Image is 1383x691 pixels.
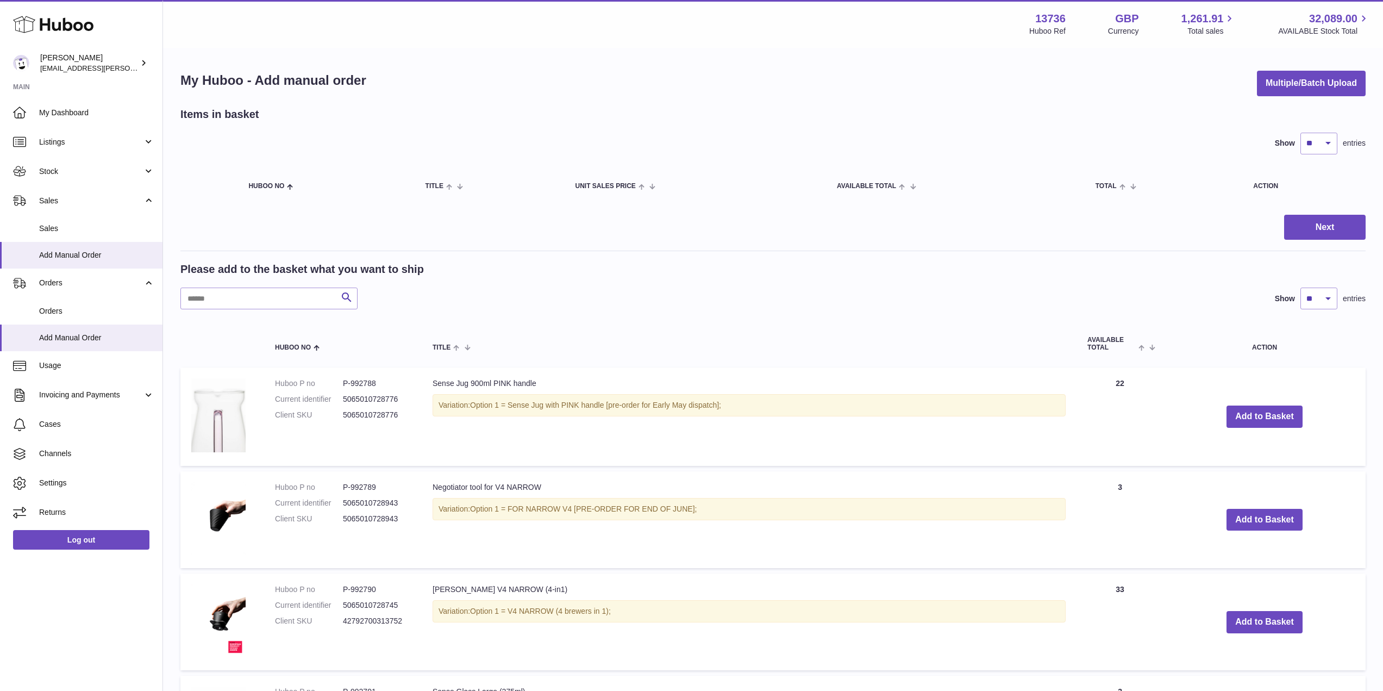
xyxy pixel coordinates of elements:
[275,616,343,626] dt: Client SKU
[180,107,259,122] h2: Items in basket
[40,64,218,72] span: [EMAIL_ADDRESS][PERSON_NAME][DOMAIN_NAME]
[343,410,411,420] dd: 5065010728776
[343,584,411,595] dd: P-992790
[40,53,138,73] div: [PERSON_NAME]
[13,55,29,71] img: horia@orea.uk
[275,410,343,420] dt: Client SKU
[13,530,149,550] a: Log out
[1181,11,1236,36] a: 1,261.91 Total sales
[470,607,611,615] span: Option 1 = V4 NARROW (4 brewers in 1);
[39,306,154,316] span: Orders
[275,378,343,389] dt: Huboo P no
[575,183,635,190] span: Unit Sales Price
[470,401,721,409] span: Option 1 = Sense Jug with PINK handle [pre-order for Early May dispatch];
[191,378,246,452] img: Sense Jug 900ml PINK handle
[39,449,154,459] span: Channels
[39,419,154,429] span: Cases
[433,498,1066,520] div: Variation:
[191,584,246,657] img: OREA Brewer V4 NARROW (4-in1)
[275,394,343,404] dt: Current identifier
[1284,215,1366,240] button: Next
[422,471,1077,568] td: Negotiator tool for V4 NARROW
[39,390,143,400] span: Invoicing and Payments
[1087,337,1136,351] span: AVAILABLE Total
[39,137,143,147] span: Listings
[39,196,143,206] span: Sales
[470,505,697,513] span: Option 1 = FOR NARROW V4 [PRE-ORDER FOR END OF JUNE];
[343,514,411,524] dd: 5065010728943
[1257,71,1366,96] button: Multiple/Batch Upload
[1226,611,1303,633] button: Add to Basket
[1226,509,1303,531] button: Add to Basket
[275,498,343,508] dt: Current identifier
[39,250,154,260] span: Add Manual Order
[1029,26,1066,36] div: Huboo Ref
[343,378,411,389] dd: P-992788
[1275,138,1295,148] label: Show
[1181,11,1224,26] span: 1,261.91
[39,360,154,371] span: Usage
[39,478,154,488] span: Settings
[433,394,1066,416] div: Variation:
[1278,26,1370,36] span: AVAILABLE Stock Total
[433,344,450,351] span: Title
[343,482,411,493] dd: P-992789
[1226,406,1303,428] button: Add to Basket
[1035,11,1066,26] strong: 13736
[837,183,896,190] span: AVAILABLE Total
[1077,471,1163,568] td: 3
[1096,183,1117,190] span: Total
[1343,138,1366,148] span: entries
[1163,326,1366,362] th: Action
[248,183,284,190] span: Huboo no
[1309,11,1357,26] span: 32,089.00
[191,482,246,555] img: Negotiator tool for V4 NARROW
[39,223,154,234] span: Sales
[1115,11,1138,26] strong: GBP
[39,108,154,118] span: My Dashboard
[180,262,424,277] h2: Please add to the basket what you want to ship
[1275,294,1295,304] label: Show
[1343,294,1366,304] span: entries
[343,600,411,611] dd: 5065010728745
[39,507,154,518] span: Returns
[1077,574,1163,670] td: 33
[275,584,343,595] dt: Huboo P no
[180,72,366,89] h1: My Huboo - Add manual order
[39,166,143,177] span: Stock
[39,278,143,288] span: Orders
[422,368,1077,466] td: Sense Jug 900ml PINK handle
[1253,183,1355,190] div: Action
[1077,368,1163,466] td: 22
[1187,26,1236,36] span: Total sales
[275,600,343,611] dt: Current identifier
[433,600,1066,622] div: Variation:
[422,574,1077,670] td: [PERSON_NAME] V4 NARROW (4-in1)
[1108,26,1139,36] div: Currency
[1278,11,1370,36] a: 32,089.00 AVAILABLE Stock Total
[39,333,154,343] span: Add Manual Order
[343,498,411,508] dd: 5065010728943
[343,394,411,404] dd: 5065010728776
[275,344,311,351] span: Huboo no
[425,183,443,190] span: Title
[275,514,343,524] dt: Client SKU
[275,482,343,493] dt: Huboo P no
[343,616,411,626] dd: 42792700313752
